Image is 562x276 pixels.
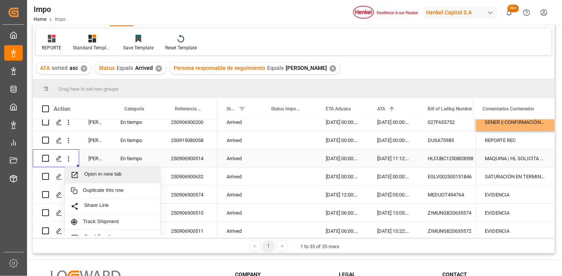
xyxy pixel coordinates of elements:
button: Help Center [518,4,535,21]
div: [DATE] 05:00:00 [368,186,418,203]
div: [DATE] 00:00:00 [317,168,368,185]
div: Press SPACE to select this row. [476,113,555,131]
span: ATA [377,106,385,112]
div: 250906900632 [162,168,217,185]
span: Status Importación [271,106,300,112]
div: Press SPACE to select this row. [33,186,217,204]
div: Impo [34,3,66,15]
div: EVIDENCIA [476,186,555,203]
div: Press SPACE to select this row. [33,113,217,131]
div: 250906900511 [162,222,217,240]
span: Status [227,106,235,112]
div: [PERSON_NAME] [79,131,111,149]
div: SENER || CONFIRMACIÓN FA Y/O DESCRIPCIÓN PEDIMENTO (AA RECHAZA PROCEDER COMO EN OPERACIONES ANTER... [476,113,555,131]
div: [DATE] 00:00:00 [368,131,418,149]
div: [DATE] 13:22:20 [368,222,418,240]
div: Action [54,105,70,112]
div: [DATE] 06:00:00 [317,204,368,222]
div: Press SPACE to select this row. [476,168,555,186]
div: REPORTE REC [476,131,555,149]
span: ATA [40,65,50,71]
span: asc [69,65,78,71]
div: Arrived [217,113,262,131]
span: Equals [267,65,284,71]
div: En tiempo [111,149,162,167]
div: Arrived [217,222,262,240]
div: En tiempo [111,113,162,131]
div: 250906900574 [162,186,217,203]
span: [PERSON_NAME] [286,65,327,71]
div: [PERSON_NAME] [79,149,111,167]
span: Drag here to set row groups [58,86,118,92]
div: Press SPACE to select this row. [33,149,217,168]
div: [DATE] 06:00:00 [317,222,368,240]
div: Henkel Capital S.A [423,7,498,18]
div: 027F655752 [418,113,496,131]
img: Henkel%20logo.jpg_1689854090.jpg [353,6,418,19]
div: MEDUOT494764 [418,186,496,203]
div: Reset Template [165,44,197,51]
div: 250915080058 [162,131,217,149]
div: [DATE] 00:00:00 [317,149,368,167]
div: Arrived [217,168,262,185]
div: MAQUINA | HL SOLICITA CORRECCIÓN DEL CONSIGNEE | CONFIRMACIÓN FA Y PERMISO SENER [476,149,555,167]
div: DUSA75985 [418,131,496,149]
div: [DATE] 00:00:00 [317,131,368,149]
div: [DATE] 00:00:00 [368,113,418,131]
div: [DATE] 00:00:00 [368,168,418,185]
div: En tiempo [111,131,162,149]
div: 250906900514 [162,149,217,167]
div: [DATE] 11:12:00 [368,149,418,167]
span: Comentarios Contenedor [483,106,535,112]
span: Status [99,65,115,71]
div: EVIDENCIA [476,204,555,222]
button: Henkel Capital S.A [423,5,501,20]
span: Persona responsable de seguimiento [174,65,265,71]
div: EGLV002500151846 [418,168,496,185]
button: show 100 new notifications [501,4,518,21]
div: Press SPACE to select this row. [476,222,555,240]
div: Press SPACE to select this row. [33,168,217,186]
span: sorted [52,65,68,71]
div: Press SPACE to select this row. [33,222,217,240]
div: Arrived [217,186,262,203]
div: EVIDENCIA [476,222,555,240]
div: Arrived [217,131,262,149]
div: ✕ [81,65,87,72]
div: Press SPACE to select this row. [476,204,555,222]
div: Arrived [217,204,262,222]
div: 250906900200 [162,113,217,131]
div: Press SPACE to select this row. [33,131,217,149]
div: Arrived [217,149,262,167]
div: Save Template [123,44,154,51]
div: ✕ [330,65,336,72]
div: Press SPACE to select this row. [476,186,555,204]
a: Home [34,17,46,22]
span: 99+ [508,5,519,12]
div: HLCUBC1250803098 [418,149,496,167]
div: Press SPACE to select this row. [33,204,217,222]
div: Press SPACE to select this row. [476,131,555,149]
div: ZIMUNGB20635572 [418,222,496,240]
div: Standard Templates [73,44,112,51]
div: ✕ [156,65,162,72]
span: Equals [117,65,133,71]
div: [DATE] 12:00:00 [317,186,368,203]
div: ZIMUNGB20635574 [418,204,496,222]
div: 1 to 35 of 35 rows [300,243,339,251]
span: Bill of Lading Number [428,106,472,112]
span: Arrived [135,65,153,71]
div: SATURACIÓN EN TERMINAL PARA PROGRAMAR PREVIO [476,168,555,185]
span: ETA Aduana [326,106,351,112]
span: Referencia Leschaco [175,106,201,112]
div: REPORTE [42,44,61,51]
div: [DATE] 13:05:17 [368,204,418,222]
div: Press SPACE to select this row. [476,149,555,168]
div: 250906900510 [162,204,217,222]
div: 1 [264,241,273,251]
span: Categoría [124,106,144,112]
div: [PERSON_NAME] [79,113,111,131]
div: [DATE] 00:00:00 [317,113,368,131]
